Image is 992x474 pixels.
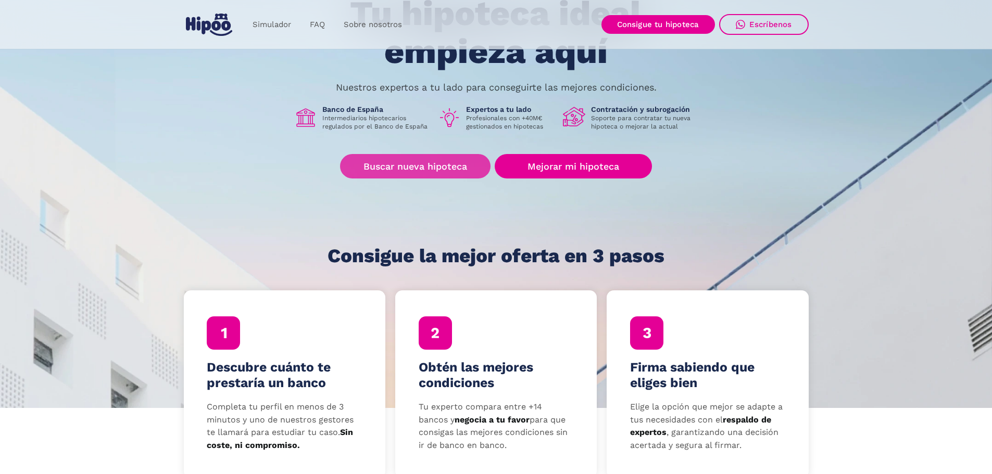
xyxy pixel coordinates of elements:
p: Intermediarios hipotecarios regulados por el Banco de España [322,114,430,131]
strong: negocia a tu favor [455,415,530,425]
strong: Sin coste, ni compromiso. [207,427,353,450]
h4: Descubre cuánto te prestaría un banco [207,360,362,391]
a: Escríbenos [719,14,809,35]
h4: Firma sabiendo que eliges bien [630,360,785,391]
a: FAQ [300,15,334,35]
h1: Expertos a tu lado [466,105,555,114]
p: Nuestros expertos a tu lado para conseguirte las mejores condiciones. [336,83,657,92]
a: home [184,9,235,40]
p: Completa tu perfil en menos de 3 minutos y uno de nuestros gestores te llamará para estudiar tu c... [207,401,362,452]
a: Consigue tu hipoteca [601,15,715,34]
p: Soporte para contratar tu nueva hipoteca o mejorar la actual [591,114,698,131]
h1: Banco de España [322,105,430,114]
div: Escríbenos [749,20,792,29]
a: Buscar nueva hipoteca [340,154,491,178]
a: Simulador [243,15,300,35]
h1: Contratación y subrogación [591,105,698,114]
p: Tu experto compara entre +14 bancos y para que consigas las mejores condiciones sin ir de banco e... [419,401,574,452]
a: Sobre nosotros [334,15,411,35]
a: Mejorar mi hipoteca [495,154,651,178]
h1: Consigue la mejor oferta en 3 pasos [328,246,664,266]
h4: Obtén las mejores condiciones [419,360,574,391]
p: Profesionales con +40M€ gestionados en hipotecas [466,114,555,131]
p: Elige la opción que mejor se adapte a tus necesidades con el , garantizando una decisión acertada... [630,401,785,452]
